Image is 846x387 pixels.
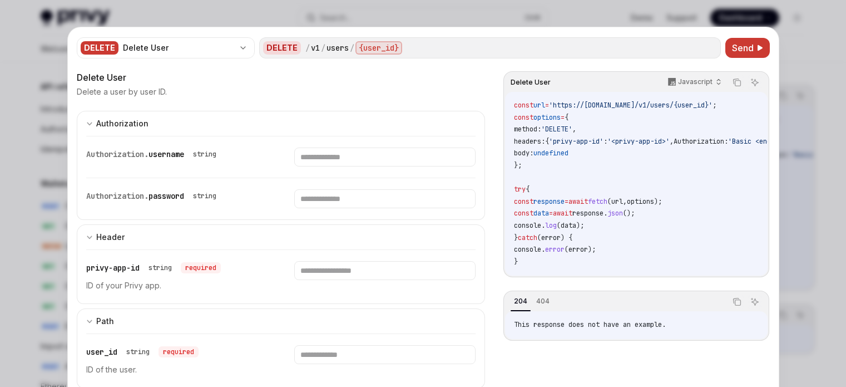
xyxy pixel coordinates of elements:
[77,308,486,334] button: expand input section
[518,233,537,242] span: catch
[568,197,588,206] span: await
[86,189,221,203] div: Authorization.password
[568,245,588,254] span: error
[514,101,533,110] span: const
[511,78,551,87] span: Delete User
[557,221,561,230] span: (
[514,125,541,134] span: method:
[545,245,565,254] span: error
[748,295,762,309] button: Ask AI
[86,345,199,359] div: user_id
[662,73,726,92] button: Javascript
[149,149,184,159] span: username
[545,137,549,146] span: {
[561,113,565,122] span: =
[541,221,545,230] span: .
[748,75,762,90] button: Ask AI
[514,221,541,230] span: console
[511,295,531,308] div: 204
[514,209,533,218] span: const
[678,77,713,86] p: Javascript
[730,75,744,90] button: Copy the contents from the code block
[123,42,234,53] div: Delete User
[588,197,607,206] span: fetch
[149,191,184,201] span: password
[514,161,522,170] span: };
[623,197,627,206] span: ,
[603,137,607,146] span: :
[627,197,654,206] span: options
[565,197,568,206] span: =
[607,209,623,218] span: json
[514,149,533,158] span: body:
[561,221,576,230] span: data
[86,263,140,273] span: privy-app-id
[514,137,545,146] span: headers:
[77,111,486,136] button: expand input section
[96,315,114,328] div: Path
[514,197,533,206] span: const
[86,363,268,376] p: ID of the user.
[545,101,549,110] span: =
[533,101,545,110] span: url
[311,42,320,53] div: v1
[732,41,754,55] span: Send
[533,209,549,218] span: data
[674,137,728,146] span: Authorization:
[654,197,662,206] span: );
[670,137,674,146] span: ,
[263,41,301,55] div: DELETE
[96,231,125,244] div: Header
[321,42,325,53] div: /
[553,209,572,218] span: await
[533,295,553,308] div: 404
[713,101,716,110] span: ;
[326,42,349,53] div: users
[588,245,596,254] span: );
[725,38,770,58] button: Send
[514,233,518,242] span: }
[541,245,545,254] span: .
[572,125,576,134] span: ,
[623,209,635,218] span: ();
[549,137,603,146] span: 'privy-app-id'
[545,221,557,230] span: log
[611,197,623,206] span: url
[565,245,568,254] span: (
[549,209,553,218] span: =
[537,233,541,242] span: (
[86,148,221,161] div: Authorization.username
[514,257,518,266] span: }
[305,42,310,53] div: /
[514,185,526,194] span: try
[576,221,584,230] span: );
[86,347,117,357] span: user_id
[159,346,199,357] div: required
[96,117,149,130] div: Authorization
[181,262,221,273] div: required
[565,113,568,122] span: {
[77,71,486,84] div: Delete User
[607,137,670,146] span: '<privy-app-id>'
[81,41,118,55] div: DELETE
[514,245,541,254] span: console
[541,125,572,134] span: 'DELETE'
[572,209,603,218] span: response
[607,197,611,206] span: (
[86,149,149,159] span: Authorization.
[730,295,744,309] button: Copy the contents from the code block
[526,185,530,194] span: {
[541,233,561,242] span: error
[561,233,572,242] span: ) {
[549,101,713,110] span: 'https://[DOMAIN_NAME]/v1/users/{user_id}'
[86,261,221,275] div: privy-app-id
[355,41,402,55] div: {user_id}
[514,113,533,122] span: const
[533,113,561,122] span: options
[350,42,354,53] div: /
[77,86,167,97] p: Delete a user by user ID.
[514,320,666,329] span: This response does not have an example.
[533,149,568,158] span: undefined
[77,36,255,60] button: DELETEDelete User
[533,197,565,206] span: response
